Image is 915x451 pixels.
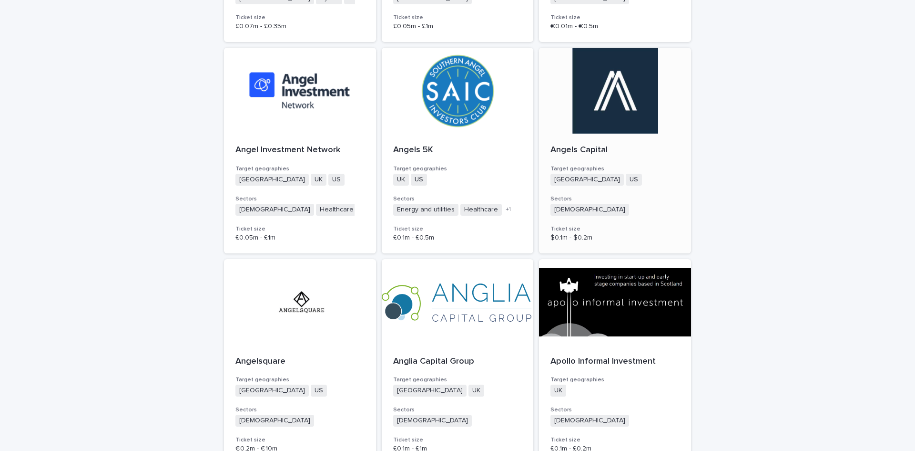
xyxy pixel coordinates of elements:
[550,23,598,30] span: €0.01m - €0.5m
[393,436,522,444] h3: Ticket size
[235,376,365,384] h3: Target geographies
[393,23,433,30] span: £0.05m - £1m
[550,376,680,384] h3: Target geographies
[550,357,680,367] p: Apollo Informal Investment
[460,204,502,216] span: Healthcare
[539,48,691,253] a: Angels CapitalTarget geographies[GEOGRAPHIC_DATA]USSectors[DEMOGRAPHIC_DATA]Ticket size$0.1m - $0.2m
[235,145,365,156] p: Angel Investment Network
[316,204,357,216] span: Healthcare
[235,195,365,203] h3: Sectors
[506,207,511,212] span: + 1
[468,385,484,397] span: UK
[393,357,522,367] p: Anglia Capital Group
[411,174,427,186] span: US
[235,14,365,21] h3: Ticket size
[235,174,309,186] span: [GEOGRAPHIC_DATA]
[550,195,680,203] h3: Sectors
[550,436,680,444] h3: Ticket size
[393,406,522,414] h3: Sectors
[550,14,680,21] h3: Ticket size
[393,204,458,216] span: Energy and utilities
[550,204,629,216] span: [DEMOGRAPHIC_DATA]
[328,174,345,186] span: US
[235,415,314,427] span: [DEMOGRAPHIC_DATA]
[235,225,365,233] h3: Ticket size
[550,415,629,427] span: [DEMOGRAPHIC_DATA]
[235,165,365,173] h3: Target geographies
[393,195,522,203] h3: Sectors
[393,234,434,241] span: £0.1m - £0.5m
[393,225,522,233] h3: Ticket size
[235,406,365,414] h3: Sectors
[550,406,680,414] h3: Sectors
[393,385,467,397] span: [GEOGRAPHIC_DATA]
[626,174,642,186] span: US
[235,436,365,444] h3: Ticket size
[393,165,522,173] h3: Target geographies
[311,174,326,186] span: UK
[311,385,327,397] span: US
[550,145,680,156] p: Angels Capital
[550,385,566,397] span: UK
[224,48,376,253] a: Angel Investment NetworkTarget geographies[GEOGRAPHIC_DATA]UKUSSectors[DEMOGRAPHIC_DATA]Healthcar...
[550,174,624,186] span: [GEOGRAPHIC_DATA]
[235,234,275,241] span: £0.05m - £1m
[235,385,309,397] span: [GEOGRAPHIC_DATA]
[235,357,365,367] p: Angelsquare
[382,48,534,253] a: Angels 5KTarget geographiesUKUSSectorsEnergy and utilitiesHealthcare+1Ticket size£0.1m - £0.5m
[235,204,314,216] span: [DEMOGRAPHIC_DATA]
[550,234,592,241] span: $0.1m - $0.2m
[393,145,522,156] p: Angels 5K
[550,225,680,233] h3: Ticket size
[393,174,409,186] span: UK
[393,376,522,384] h3: Target geographies
[550,165,680,173] h3: Target geographies
[393,14,522,21] h3: Ticket size
[235,23,286,30] span: £0.07m - £0.35m
[393,415,472,427] span: [DEMOGRAPHIC_DATA]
